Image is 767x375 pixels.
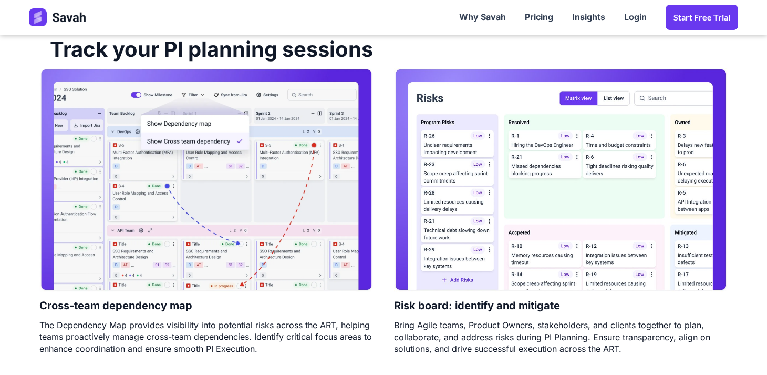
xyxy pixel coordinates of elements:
a: Login [615,1,656,34]
a: Insights [563,1,615,34]
a: Why Savah [450,1,515,34]
a: Pricing [515,1,563,34]
div: The Dependency Map provides visibility into potential risks across the ART, helping teams proacti... [39,319,373,354]
div: 聊天小工具 [714,325,767,375]
a: Start Free trial [666,5,738,30]
h2: Track your PI planning sessions [39,28,373,68]
img: Cross-Team Dependency Map - Savah [39,68,373,292]
iframe: Chat Widget [714,325,767,375]
div: Bring Agile teams, Product Owners, stakeholders, and clients together to plan, collaborate, and a... [394,319,728,354]
h4: Cross-team dependency map [39,292,192,319]
h4: Risk board: identify and mitigate [394,292,560,319]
